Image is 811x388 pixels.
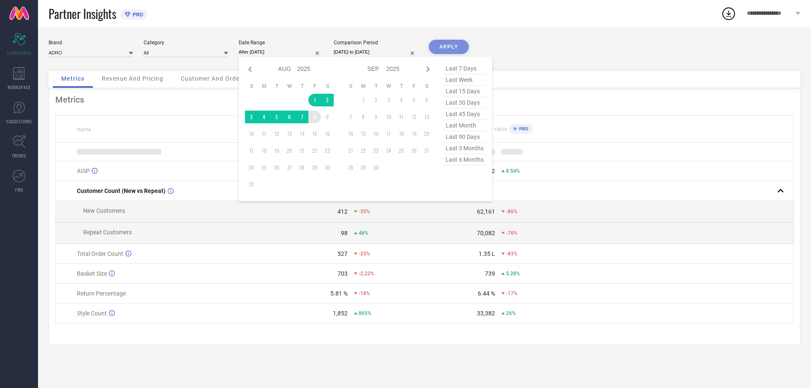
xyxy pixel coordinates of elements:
td: Sat Aug 09 2025 [321,111,334,123]
th: Tuesday [270,83,283,90]
td: Fri Aug 22 2025 [308,144,321,157]
td: Fri Aug 08 2025 [308,111,321,123]
td: Sat Sep 27 2025 [420,144,433,157]
td: Mon Sep 01 2025 [357,94,370,106]
div: 62,161 [477,208,495,215]
td: Sat Sep 06 2025 [420,94,433,106]
td: Tue Sep 02 2025 [370,94,382,106]
td: Wed Aug 06 2025 [283,111,296,123]
span: FWD [15,187,23,193]
td: Sun Aug 03 2025 [245,111,258,123]
div: 6.44 % [478,290,495,297]
th: Thursday [395,83,408,90]
td: Fri Sep 12 2025 [408,111,420,123]
td: Wed Sep 24 2025 [382,144,395,157]
span: last 30 days [444,97,486,109]
div: 70,082 [477,230,495,236]
span: PRO [131,11,143,18]
td: Wed Aug 20 2025 [283,144,296,157]
td: Fri Sep 05 2025 [408,94,420,106]
div: 1.35 L [479,250,495,257]
th: Monday [357,83,370,90]
td: Sun Sep 21 2025 [344,144,357,157]
span: AISP [77,168,90,174]
th: Wednesday [283,83,296,90]
td: Thu Aug 28 2025 [296,161,308,174]
span: WORKSPACE [8,84,31,90]
td: Mon Aug 11 2025 [258,128,270,140]
span: PRO [517,126,528,132]
td: Fri Sep 19 2025 [408,128,420,140]
span: Total Order Count [77,250,123,257]
td: Wed Aug 13 2025 [283,128,296,140]
div: 98 [341,230,348,236]
td: Mon Sep 29 2025 [357,161,370,174]
div: Date Range [239,40,323,46]
td: Sat Aug 30 2025 [321,161,334,174]
td: Sun Aug 31 2025 [245,178,258,191]
span: Partner Insights [49,5,116,22]
span: New Customers [83,207,125,214]
th: Monday [258,83,270,90]
div: Brand [49,40,133,46]
span: -2.22% [359,271,374,277]
span: Repeat Customers [83,229,132,236]
td: Sun Sep 07 2025 [344,111,357,123]
th: Friday [308,83,321,90]
td: Mon Aug 25 2025 [258,161,270,174]
td: Wed Sep 10 2025 [382,111,395,123]
td: Mon Aug 04 2025 [258,111,270,123]
td: Thu Aug 21 2025 [296,144,308,157]
th: Saturday [420,83,433,90]
td: Sat Sep 20 2025 [420,128,433,140]
span: -76% [506,230,517,236]
td: Tue Aug 26 2025 [270,161,283,174]
span: TRENDS [12,152,26,159]
div: Open download list [721,6,736,21]
td: Sun Aug 10 2025 [245,128,258,140]
span: Metrics [61,75,84,82]
div: 1,852 [333,310,348,317]
div: Category [144,40,228,46]
span: Revenue And Pricing [102,75,163,82]
td: Thu Aug 07 2025 [296,111,308,123]
th: Sunday [245,83,258,90]
td: Tue Aug 05 2025 [270,111,283,123]
th: Sunday [344,83,357,90]
td: Wed Sep 17 2025 [382,128,395,140]
td: Fri Aug 15 2025 [308,128,321,140]
th: Tuesday [370,83,382,90]
th: Thursday [296,83,308,90]
span: SUGGESTIONS [6,118,32,125]
span: last month [444,120,486,131]
td: Mon Sep 22 2025 [357,144,370,157]
span: -86% [506,209,517,214]
div: 527 [337,250,348,257]
span: last 90 days [444,131,486,143]
td: Mon Sep 08 2025 [357,111,370,123]
td: Sat Aug 02 2025 [321,94,334,106]
span: Customer And Orders [181,75,245,82]
td: Mon Aug 18 2025 [258,144,270,157]
span: -35% [359,209,370,214]
td: Tue Aug 12 2025 [270,128,283,140]
td: Sun Aug 17 2025 [245,144,258,157]
span: Basket Size [77,270,107,277]
div: 5.81 % [330,290,348,297]
span: 26% [506,310,516,316]
input: Select date range [239,48,323,57]
span: Name [77,127,91,133]
th: Saturday [321,83,334,90]
td: Sun Aug 24 2025 [245,161,258,174]
span: 865% [359,310,371,316]
div: 703 [337,270,348,277]
td: Sat Aug 16 2025 [321,128,334,140]
span: Customer Count (New vs Repeat) [77,187,166,194]
div: 739 [485,270,495,277]
div: Comparison Period [334,40,418,46]
td: Tue Sep 30 2025 [370,161,382,174]
div: Metrics [55,95,794,105]
span: -18% [359,290,370,296]
td: Tue Aug 19 2025 [270,144,283,157]
span: 46% [359,230,368,236]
